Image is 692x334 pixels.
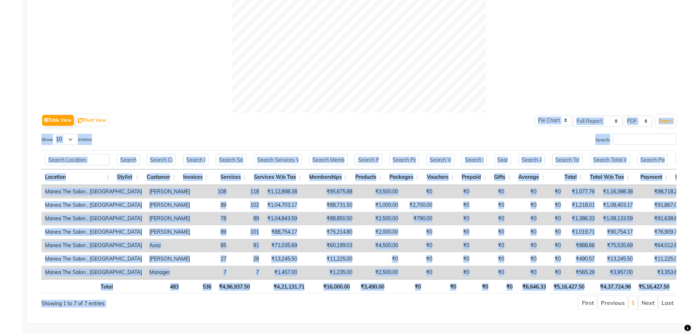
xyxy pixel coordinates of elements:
[146,212,194,225] td: [PERSON_NAME]
[194,212,230,225] td: 78
[436,185,473,198] td: ₹0
[353,279,388,293] th: ₹3,490.00
[215,279,254,293] th: ₹4,96,937.50
[595,134,676,145] label: Search:
[263,212,301,225] td: ₹1,04,843.59
[564,225,598,239] td: ₹1,019.71
[351,169,386,185] th: Products: activate to sort column ascending
[436,198,473,212] td: ₹0
[540,185,564,198] td: ₹0
[194,185,230,198] td: 108
[402,185,436,198] td: ₹0
[230,198,263,212] td: 102
[194,225,230,239] td: 89
[402,266,436,279] td: ₹0
[117,154,139,165] input: Search Stylist
[146,252,194,266] td: [PERSON_NAME]
[636,225,684,239] td: ₹76,909.72
[194,198,230,212] td: 89
[636,212,684,225] td: ₹91,638.64
[564,212,598,225] td: ₹1,386.33
[508,266,540,279] td: ₹0
[460,279,492,293] th: ₹0
[508,185,540,198] td: ₹0
[598,266,636,279] td: ₹3,957.00
[230,239,263,252] td: 91
[146,239,194,252] td: Ayaz
[540,212,564,225] td: ₹0
[492,279,516,293] th: ₹0
[386,169,423,185] th: Packages: activate to sort column ascending
[564,239,598,252] td: ₹888.66
[216,154,247,165] input: Search Services
[540,266,564,279] td: ₹0
[263,239,301,252] td: ₹71,035.69
[473,266,508,279] td: ₹0
[305,169,351,185] th: Memberships: activate to sort column ascending
[301,198,356,212] td: ₹88,731.50
[179,169,212,185] th: Invoices: activate to sort column ascending
[356,198,402,212] td: ₹1,000.00
[508,198,540,212] td: ₹0
[494,154,511,165] input: Search Gifts
[113,169,143,185] th: Stylist: activate to sort column ascending
[183,154,209,165] input: Search Invoices
[656,115,676,127] button: Export
[402,252,436,266] td: ₹0
[301,266,356,279] td: ₹1,235.00
[146,198,194,212] td: [PERSON_NAME]
[41,266,146,279] td: Manea The Salon , [GEOGRAPHIC_DATA]
[194,252,230,266] td: 27
[436,212,473,225] td: ₹0
[309,154,348,165] input: Search Memberships
[41,169,113,185] th: Location: activate to sort column ascending
[426,154,454,165] input: Search Vouchers
[356,266,402,279] td: ₹2,500.00
[356,252,402,266] td: ₹0
[41,279,117,293] th: Total
[41,212,146,225] td: Manea The Salon , [GEOGRAPHIC_DATA]
[550,279,588,293] th: ₹5,16,427.50
[146,185,194,198] td: [PERSON_NAME]
[613,134,676,145] input: Search:
[598,239,636,252] td: ₹75,535.69
[356,212,402,225] td: ₹2,500.00
[389,154,419,165] input: Search Packages
[301,252,356,266] td: ₹11,225.00
[41,295,300,307] div: Showing 1 to 7 of 7 entries
[436,266,473,279] td: ₹0
[508,239,540,252] td: ₹0
[564,252,598,266] td: ₹490.57
[436,225,473,239] td: ₹0
[636,198,684,212] td: ₹91,867.09
[473,185,508,198] td: ₹0
[515,169,549,185] th: Average: activate to sort column ascending
[356,225,402,239] td: ₹2,000.00
[540,225,564,239] td: ₹0
[473,239,508,252] td: ₹0
[42,115,74,126] button: Table View
[598,225,636,239] td: ₹90,754.17
[194,266,230,279] td: 7
[143,169,179,185] th: Customer: activate to sort column ascending
[636,252,684,266] td: ₹11,225.00
[230,252,263,266] td: 28
[402,239,436,252] td: ₹0
[41,134,92,145] label: Show entries
[564,185,598,198] td: ₹1,077.76
[425,279,460,293] th: ₹0
[182,279,215,293] th: 536
[564,198,598,212] td: ₹1,218.01
[518,154,545,165] input: Search Average
[473,198,508,212] td: ₹0
[516,279,550,293] th: ₹6,646.33
[423,169,458,185] th: Vouchers: activate to sort column ascending
[402,198,436,212] td: ₹2,700.00
[230,266,263,279] td: 7
[402,225,436,239] td: ₹0
[631,299,635,306] a: 1
[212,169,250,185] th: Services: activate to sort column ascending
[508,225,540,239] td: ₹0
[263,198,301,212] td: ₹1,04,703.17
[301,225,356,239] td: ₹75,214.80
